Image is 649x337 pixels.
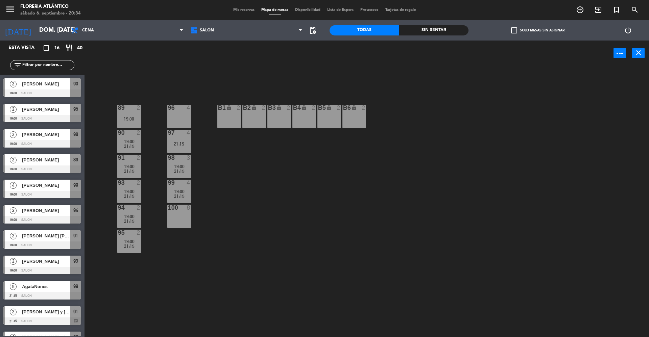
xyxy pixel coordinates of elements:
i: lock [276,105,282,110]
span: 3 [10,131,17,138]
span: Tarjetas de regalo [382,8,419,12]
div: Esta vista [3,44,49,52]
span: [PERSON_NAME] [22,182,70,189]
span: 19:00 [124,164,135,169]
i: add_circle_outline [576,6,584,14]
input: Filtrar por nombre... [22,61,74,69]
i: close [634,49,643,57]
div: 2 [337,105,341,111]
span: 19:00 [124,189,135,194]
span: 2 [10,81,17,87]
span: 2 [10,233,17,239]
i: lock [351,105,357,110]
span: 21:15 [174,168,185,174]
span: 2 [10,106,17,113]
span: Mapa de mesas [258,8,292,12]
span: [PERSON_NAME] [PERSON_NAME] [22,232,70,239]
span: Disponibilidad [292,8,324,12]
button: menu [5,4,15,17]
div: 2 [262,105,266,111]
div: Todas [330,25,399,35]
div: 4 [187,180,191,186]
span: 2 [10,309,17,315]
span: [PERSON_NAME] [22,258,70,265]
i: crop_square [42,44,50,52]
span: 91 [73,308,78,316]
span: 99 [73,181,78,189]
span: 21:15 [124,144,135,149]
div: 3 [187,155,191,161]
div: 2 [137,205,141,211]
span: Lista de Espera [324,8,357,12]
span: [PERSON_NAME] y [PERSON_NAME] [22,308,70,315]
span: check_box_outline_blank [511,27,517,33]
span: 91 [73,232,78,240]
i: lock [226,105,232,110]
span: pending_actions [309,26,317,34]
label: Solo mesas sin asignar [511,27,564,33]
div: 2 [137,105,141,111]
div: 19:00 [117,116,141,121]
div: 2 [137,155,141,161]
span: Mis reservas [230,8,258,12]
span: Cena [82,28,94,33]
i: lock [326,105,332,110]
div: 4 [187,105,191,111]
div: 8 [187,205,191,211]
span: 16 [54,44,59,52]
div: sábado 6. septiembre - 20:34 [20,10,81,17]
div: 2 [137,230,141,236]
div: 2 [137,130,141,136]
div: B6 [343,105,343,111]
div: 2 [287,105,291,111]
i: turned_in_not [612,6,621,14]
span: SALON [200,28,214,33]
span: [PERSON_NAME] [22,131,70,138]
button: power_input [614,48,626,58]
i: power_settings_new [624,26,632,34]
span: 2 [10,258,17,265]
i: arrow_drop_down [58,26,66,34]
div: 4 [187,130,191,136]
span: 19:00 [174,164,185,169]
div: 21:15 [167,141,191,146]
div: Sin sentar [399,25,468,35]
span: 90 [73,80,78,88]
span: 21:15 [124,218,135,224]
span: 98 [73,130,78,138]
span: 5 [10,283,17,290]
div: 2 [312,105,316,111]
span: 2 [10,157,17,163]
span: 21:15 [124,243,135,249]
span: 21:15 [124,193,135,199]
span: [PERSON_NAME] [22,80,70,87]
i: filter_list [14,61,22,69]
span: 93 [73,257,78,265]
div: 2 [237,105,241,111]
span: AgataNunes [22,283,70,290]
i: lock [251,105,257,110]
i: power_input [616,49,624,57]
span: 2 [10,207,17,214]
span: 95 [73,105,78,113]
i: restaurant [65,44,73,52]
i: menu [5,4,15,14]
i: lock [301,105,307,110]
span: 19:00 [124,214,135,219]
button: close [632,48,645,58]
span: 21:15 [174,193,185,199]
span: [PERSON_NAME] [22,207,70,214]
span: Pre-acceso [357,8,382,12]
